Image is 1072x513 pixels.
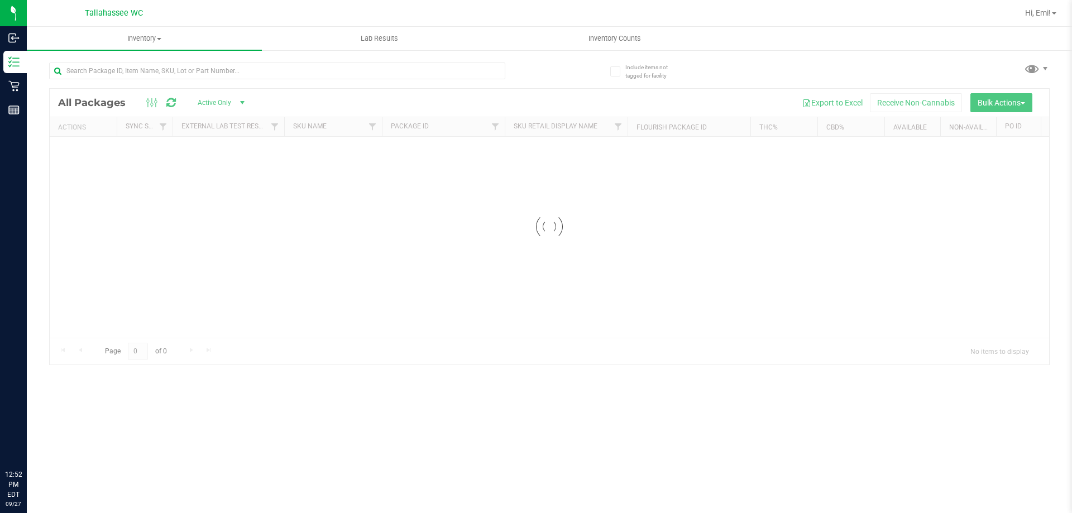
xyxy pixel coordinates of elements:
inline-svg: Inbound [8,32,20,44]
span: Hi, Emi! [1025,8,1051,17]
inline-svg: Reports [8,104,20,116]
p: 09/27 [5,500,22,508]
span: Include items not tagged for facility [625,63,681,80]
span: Tallahassee WC [85,8,143,18]
a: Inventory [27,27,262,50]
input: Search Package ID, Item Name, SKU, Lot or Part Number... [49,63,505,79]
span: Inventory [27,33,262,44]
a: Inventory Counts [497,27,732,50]
span: Inventory Counts [573,33,656,44]
inline-svg: Retail [8,80,20,92]
span: Lab Results [346,33,413,44]
p: 12:52 PM EDT [5,469,22,500]
a: Lab Results [262,27,497,50]
inline-svg: Inventory [8,56,20,68]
